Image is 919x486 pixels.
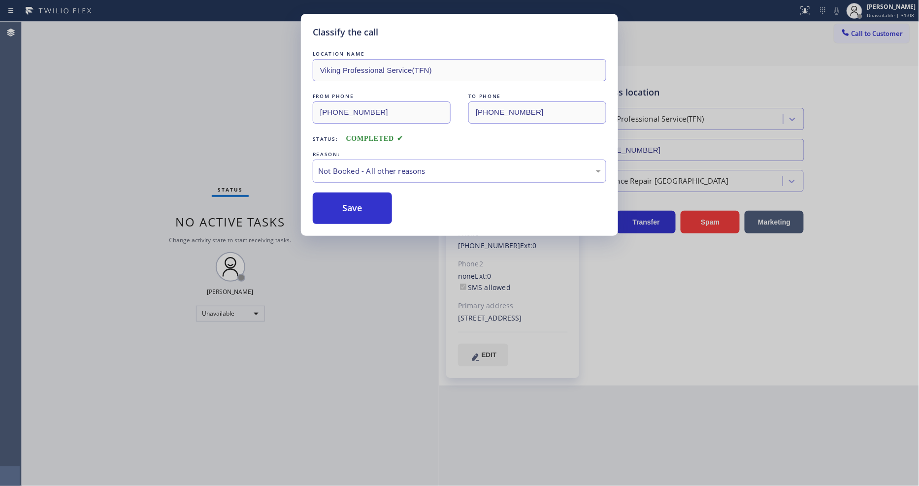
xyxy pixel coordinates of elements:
input: To phone [468,101,606,124]
div: FROM PHONE [313,91,451,101]
h5: Classify the call [313,26,378,39]
div: REASON: [313,149,606,160]
input: From phone [313,101,451,124]
span: Status: [313,135,338,142]
span: COMPLETED [346,135,403,142]
div: Not Booked - All other reasons [318,165,601,177]
div: LOCATION NAME [313,49,606,59]
div: TO PHONE [468,91,606,101]
button: Save [313,193,392,224]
